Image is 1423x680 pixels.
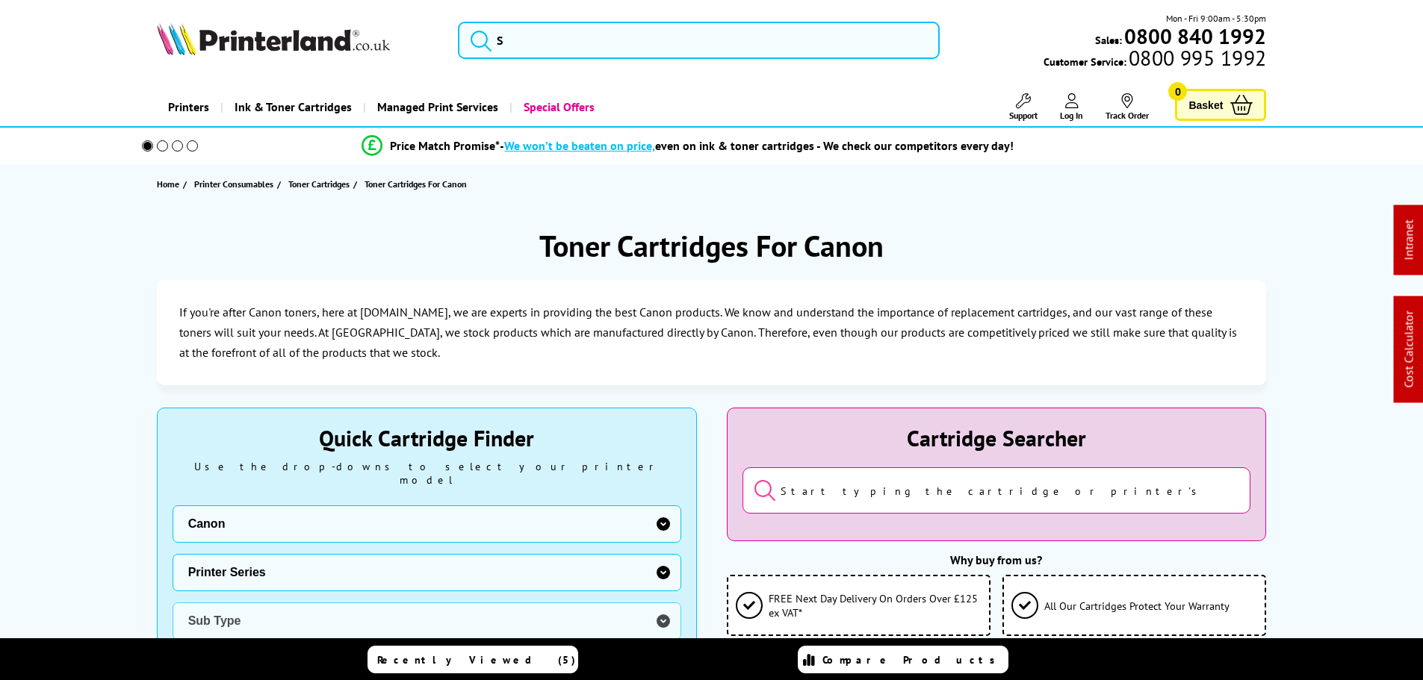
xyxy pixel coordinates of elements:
[742,423,1251,452] div: Cartridge Searcher
[1060,110,1083,121] span: Log In
[1106,93,1149,121] a: Track Order
[1126,51,1266,65] span: 0800 995 1992
[1009,110,1038,121] span: Support
[288,176,350,192] span: Toner Cartridges
[769,591,982,620] span: FREE Next Day Delivery On Orders Over £125 ex VAT*
[504,138,655,153] span: We won’t be beaten on price,
[368,646,578,673] a: Recently Viewed (5)
[1044,51,1266,69] span: Customer Service:
[727,552,1267,567] div: Why buy from us?
[742,467,1251,514] input: Start typing the cartridge or printer's name...
[235,88,352,126] span: Ink & Toner Cartridges
[377,653,576,667] span: Recently Viewed (5)
[798,646,1008,673] a: Compare Products
[1188,95,1223,115] span: Basket
[157,176,183,192] a: Home
[157,88,220,126] a: Printers
[1401,311,1416,388] a: Cost Calculator
[1401,220,1416,261] a: Intranet
[179,302,1244,364] p: If you're after Canon toners, here at [DOMAIN_NAME], we are experts in providing the best Canon p...
[363,88,509,126] a: Managed Print Services
[288,176,353,192] a: Toner Cartridges
[220,88,363,126] a: Ink & Toner Cartridges
[1122,29,1266,43] a: 0800 840 1992
[173,460,681,487] div: Use the drop-downs to select your printer model
[194,176,277,192] a: Printer Consumables
[1060,93,1083,121] a: Log In
[365,178,467,190] span: Toner Cartridges For Canon
[1175,89,1266,121] a: Basket 0
[390,138,500,153] span: Price Match Promise*
[194,176,273,192] span: Printer Consumables
[509,88,606,126] a: Special Offers
[1124,22,1266,50] b: 0800 840 1992
[539,226,884,265] h1: Toner Cartridges For Canon
[1044,599,1230,613] span: All Our Cartridges Protect Your Warranty
[1009,93,1038,121] a: Support
[173,423,681,452] div: Quick Cartridge Finder
[822,653,1003,667] span: Compare Products
[1168,82,1187,101] span: 0
[1095,33,1122,47] span: Sales:
[458,22,940,59] input: S
[500,138,1014,153] div: - even on ink & toner cartridges - We check our competitors every day!
[1166,11,1266,25] span: Mon - Fri 9:00am - 5:30pm
[157,22,440,58] a: Printerland Logo
[157,22,390,55] img: Printerland Logo
[122,133,1255,159] li: modal_Promise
